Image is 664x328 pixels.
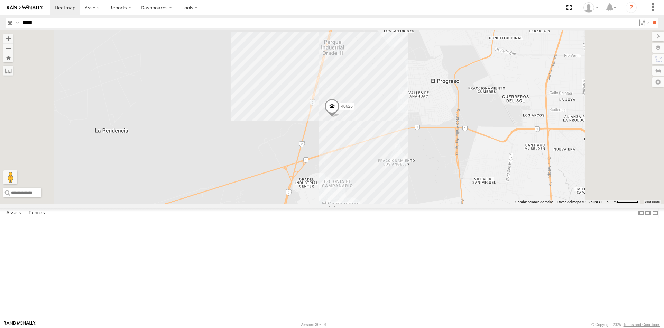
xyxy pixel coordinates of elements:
label: Measure [3,66,13,76]
div: © Copyright 2025 - [591,322,660,327]
a: Condiciones [645,201,660,203]
label: Fences [25,208,48,218]
a: Visit our Website [4,321,36,328]
label: Search Query [15,18,20,28]
span: 40626 [341,104,352,109]
label: Search Filter Options [636,18,651,28]
label: Assets [3,208,25,218]
label: Dock Summary Table to the Right [645,208,652,218]
label: Dock Summary Table to the Left [638,208,645,218]
div: Version: 305.01 [301,322,327,327]
img: rand-logo.svg [7,5,43,10]
i: ? [626,2,637,13]
span: 500 m [607,200,617,204]
label: Map Settings [652,77,664,87]
a: Terms and Conditions [624,322,660,327]
div: Juan Lopez [581,2,601,13]
label: Hide Summary Table [652,208,659,218]
button: Zoom out [3,43,13,53]
span: Datos del mapa ©2025 INEGI [557,200,602,204]
button: Zoom Home [3,53,13,62]
button: Zoom in [3,34,13,43]
button: Arrastra el hombrecito naranja al mapa para abrir Street View [3,170,17,184]
button: Escala del mapa: 500 m por 59 píxeles [605,200,640,204]
button: Combinaciones de teclas [515,200,553,204]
